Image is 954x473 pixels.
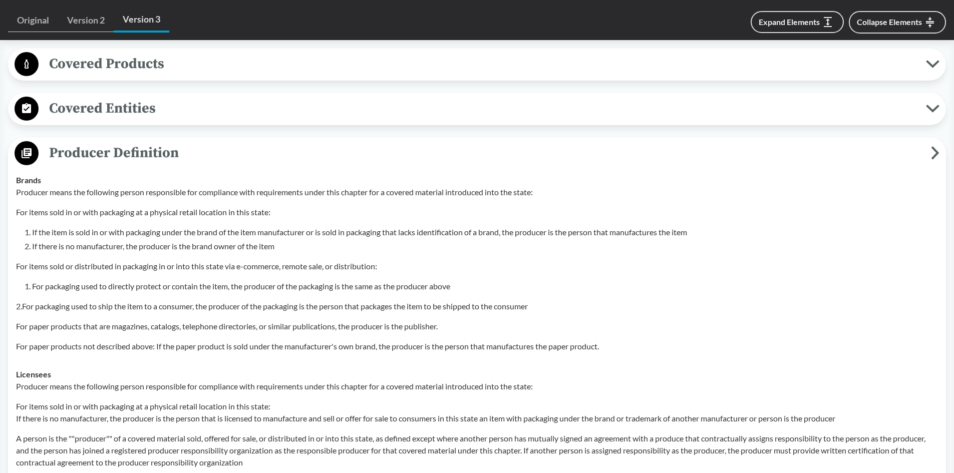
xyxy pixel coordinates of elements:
[32,226,938,238] li: If the item is sold in or with packaging under the brand of the item manufacturer or is sold in p...
[32,240,938,252] li: If there is no manufacturer, the producer is the brand owner of the item
[16,340,938,352] p: For paper products not described above: If the paper product is sold under the manufacturer's own...
[8,9,58,32] a: Original
[39,53,926,75] span: Covered Products
[16,380,938,392] p: Producer means the following person responsible for compliance with requirements under this chapt...
[751,11,844,33] button: Expand Elements
[16,320,938,332] p: For paper products that are magazines, catalogs, telephone directories, or similar publications, ...
[39,97,926,120] span: Covered Entities
[16,206,938,218] p: For items sold in or with packaging at a physical retail location in this state:
[58,9,114,32] a: Version 2
[114,8,169,33] a: Version 3
[849,11,946,34] button: Collapse Elements
[16,260,938,272] p: For items sold or distributed in packaging in or into this state via e-commerce, remote sale, or ...
[39,142,931,164] span: Producer Definition
[12,52,942,77] button: Covered Products
[16,432,938,468] p: A person is the ""producer"" of a covered material sold, offered for sale, or distributed in or i...
[32,280,938,292] li: For packaging used to directly protect or contain the item, the producer of the packaging is the ...
[16,186,938,198] p: Producer means the following person responsible for compliance with requirements under this chapt...
[12,141,942,166] button: Producer Definition
[16,300,938,312] p: 2.For packaging used to ship the item to a consumer, the producer of the packaging is the person ...
[16,369,51,379] strong: Licensees
[16,175,41,185] strong: Brands
[16,400,938,424] p: For items sold in or with packaging at a physical retail location in this state: If there is no m...
[12,96,942,122] button: Covered Entities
